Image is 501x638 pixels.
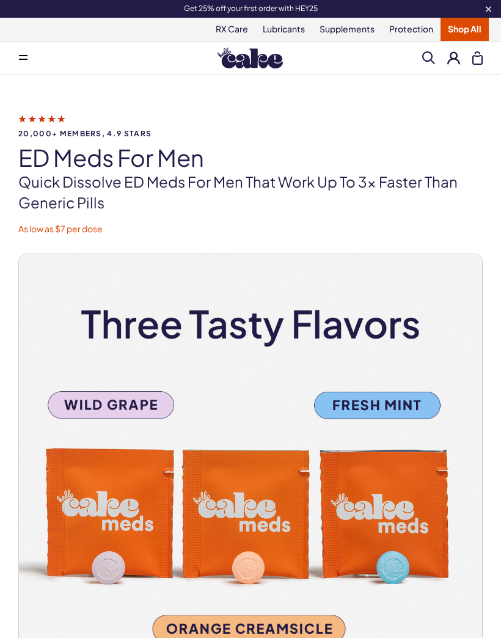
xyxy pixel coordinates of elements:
[312,18,382,41] a: Supplements
[218,48,283,68] img: Hello Cake
[255,18,312,41] a: Lubricants
[18,145,483,170] h1: ED Meds for Men
[382,18,441,41] a: Protection
[441,18,489,41] a: Shop All
[208,18,255,41] a: RX Care
[18,223,483,235] p: As low as $7 per dose
[18,113,483,137] a: 20,000+ members, 4.9 stars
[18,172,483,213] p: Quick dissolve ED Meds for men that work up to 3x faster than generic pills
[18,130,483,137] span: 20,000+ members, 4.9 stars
